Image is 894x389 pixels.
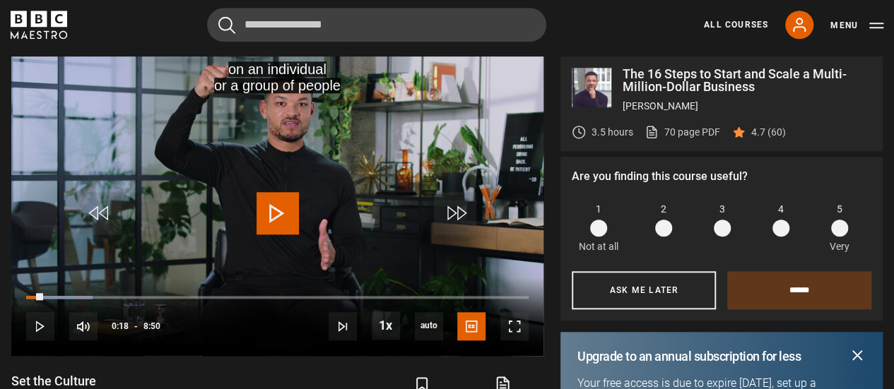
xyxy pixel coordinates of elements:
input: Search [207,8,546,42]
button: Ask me later [572,271,716,309]
button: Next Lesson [329,312,357,340]
a: 70 page PDF [645,125,720,140]
p: 3.5 hours [592,125,633,140]
a: All Courses [704,18,768,31]
video-js: Video Player [11,56,543,356]
p: Not at all [579,239,618,254]
span: 8:50 [143,313,160,339]
button: Submit the search query [218,16,235,34]
span: 1 [596,202,601,217]
span: 0:18 [112,313,129,339]
span: 2 [661,202,666,217]
h2: Upgrade to an annual subscription for less [577,349,801,364]
p: The 16 Steps to Start and Scale a Multi-Million-Dollar Business [623,68,871,93]
button: Fullscreen [500,312,529,340]
p: Are you finding this course useful? [572,168,871,185]
span: 5 [837,202,842,217]
span: 4 [778,202,784,217]
button: Mute [69,312,98,340]
div: Current quality: 1080p [415,312,443,340]
button: Captions [457,312,486,340]
button: Playback Rate [372,311,400,340]
span: auto [415,312,443,340]
div: Progress Bar [26,296,529,299]
button: Play [26,312,54,340]
span: 3 [719,202,725,217]
p: Very [825,239,853,254]
p: 4.7 (60) [751,125,786,140]
svg: BBC Maestro [11,11,67,39]
p: [PERSON_NAME] [623,99,871,114]
button: Toggle navigation [830,18,883,32]
span: - [134,321,138,331]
